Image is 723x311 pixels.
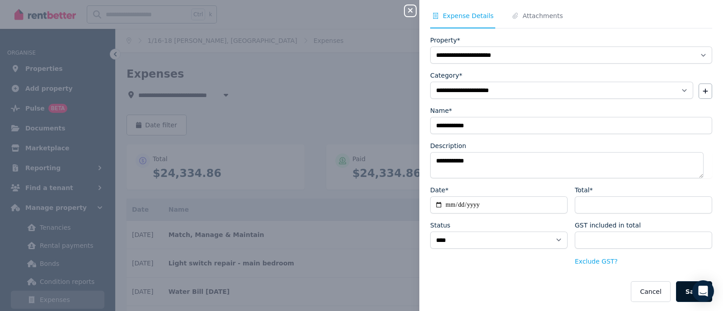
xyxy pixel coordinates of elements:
[676,281,712,302] button: Save
[430,36,460,45] label: Property*
[631,281,670,302] button: Cancel
[522,11,563,20] span: Attachments
[575,221,641,230] label: GST included in total
[430,221,451,230] label: Status
[575,186,593,195] label: Total*
[575,257,618,266] button: Exclude GST?
[430,106,452,115] label: Name*
[692,280,714,302] div: Open Intercom Messenger
[430,71,462,80] label: Category*
[430,141,466,150] label: Description
[443,11,493,20] span: Expense Details
[430,186,448,195] label: Date*
[430,11,712,28] nav: Tabs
